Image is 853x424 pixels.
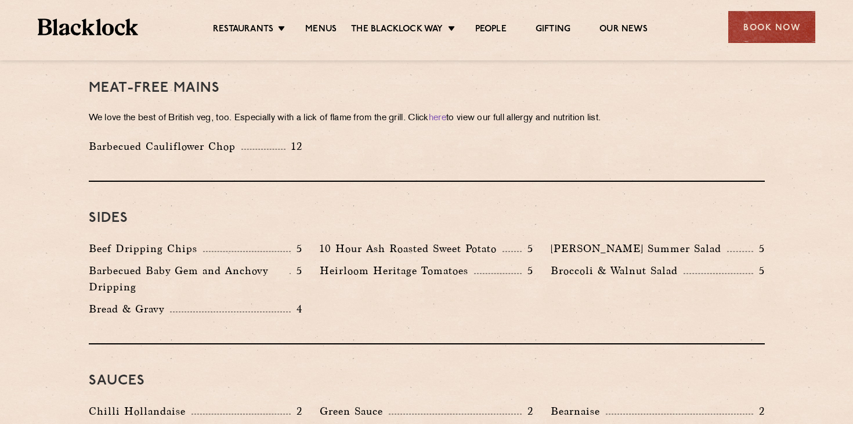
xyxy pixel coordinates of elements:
p: Bearnaise [551,403,606,419]
p: Beef Dripping Chips [89,240,203,257]
p: 5 [753,241,765,256]
p: Broccoli & Walnut Salad [551,263,684,279]
img: BL_Textured_Logo-footer-cropped.svg [38,19,138,35]
p: Heirloom Heritage Tomatoes [320,263,474,279]
a: here [429,114,446,123]
h3: Sauces [89,373,765,389]
p: 10 Hour Ash Roasted Sweet Potato [320,240,503,257]
p: 5 [291,263,302,278]
h3: Sides [89,211,765,226]
p: 12 [285,139,302,154]
p: 5 [753,263,765,278]
a: Menus [305,24,337,37]
p: 4 [291,301,302,317]
a: People [475,24,507,37]
p: Green Sauce [320,403,389,419]
p: [PERSON_NAME] Summer Salad [551,240,727,257]
a: Gifting [536,24,570,37]
p: 5 [522,263,533,278]
p: Bread & Gravy [89,301,170,317]
a: The Blacklock Way [351,24,443,37]
h3: Meat-Free mains [89,81,765,96]
p: Barbecued Baby Gem and Anchovy Dripping [89,263,290,295]
p: 2 [291,404,302,419]
div: Book Now [728,11,815,43]
p: Barbecued Cauliflower Chop [89,138,241,154]
p: Chilli Hollandaise [89,403,191,419]
p: We love the best of British veg, too. Especially with a lick of flame from the grill. Click to vi... [89,110,765,127]
p: 5 [522,241,533,256]
a: Our News [599,24,648,37]
p: 2 [753,404,765,419]
p: 5 [291,241,302,256]
a: Restaurants [213,24,273,37]
p: 2 [522,404,533,419]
